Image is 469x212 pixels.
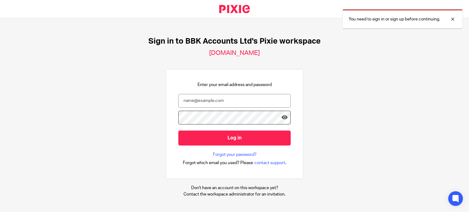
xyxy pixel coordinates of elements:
h1: Sign in to BBK Accounts Ltd's Pixie workspace [148,37,321,46]
p: Don't have an account on this workspace yet? [184,185,285,191]
span: Forgot which email you used? Please [183,160,253,166]
p: Enter your email address and password [198,82,272,88]
p: Contact the workspace administrator for an invitation. [184,191,285,197]
input: name@example.com [178,94,291,108]
div: . [183,159,286,166]
input: Log in [178,131,291,146]
span: contact support [254,160,285,166]
p: You need to sign in or sign up before continuing. [349,16,440,22]
a: Forgot your password? [213,152,256,158]
h2: [DOMAIN_NAME] [209,49,260,57]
